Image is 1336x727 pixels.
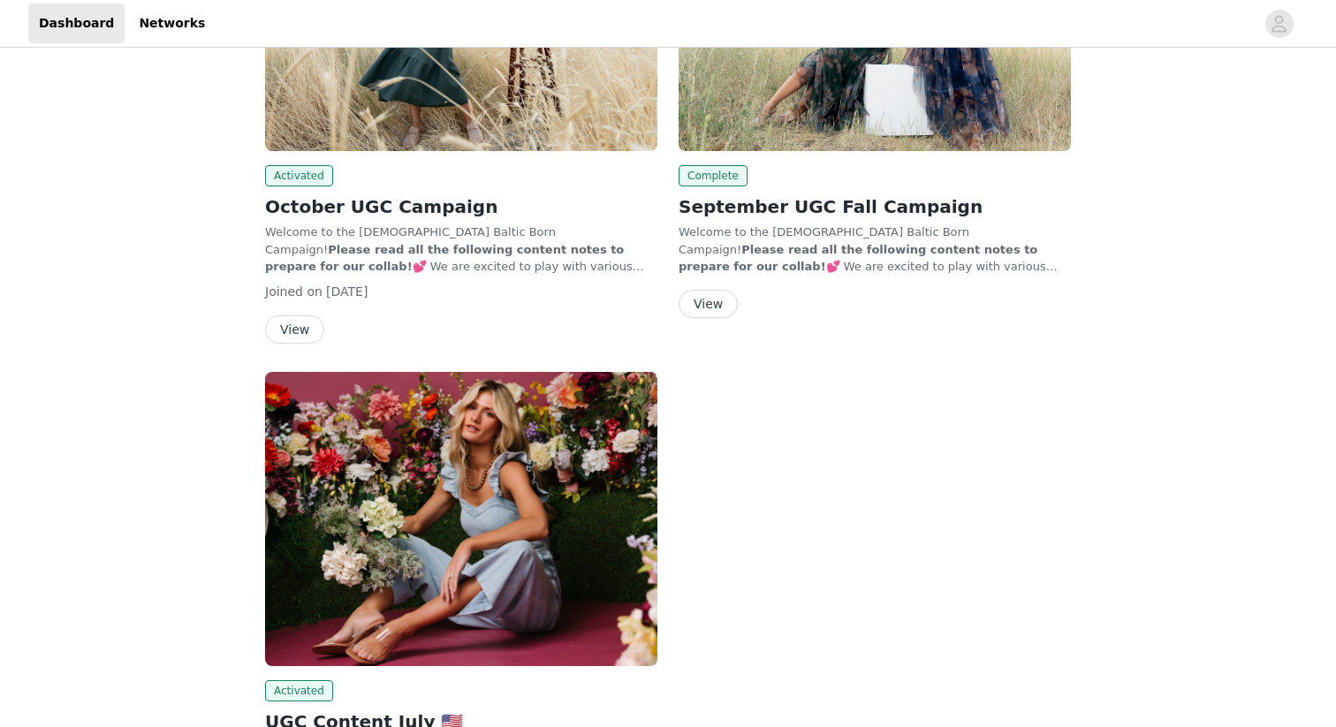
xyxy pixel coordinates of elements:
[265,680,333,701] span: Activated
[1271,10,1287,38] div: avatar
[265,243,624,274] strong: Please read all the following content notes to prepare for our collab!
[679,243,1037,274] strong: Please read all the following content notes to prepare for our collab!
[128,4,216,43] a: Networks
[265,323,324,337] a: View
[679,223,1071,276] p: Welcome to the [DEMOGRAPHIC_DATA] Baltic Born Campaign! 💕 We are excited to play with various con...
[265,372,657,666] img: Baltic Born
[326,284,368,299] span: [DATE]
[679,298,738,311] a: View
[265,223,657,276] p: Welcome to the [DEMOGRAPHIC_DATA] Baltic Born Campaign! 💕 We are excited to play with various con...
[679,290,738,318] button: View
[265,165,333,186] span: Activated
[679,165,748,186] span: Complete
[679,193,1071,220] h2: September UGC Fall Campaign
[265,315,324,344] button: View
[28,4,125,43] a: Dashboard
[265,284,323,299] span: Joined on
[265,193,657,220] h2: October UGC Campaign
